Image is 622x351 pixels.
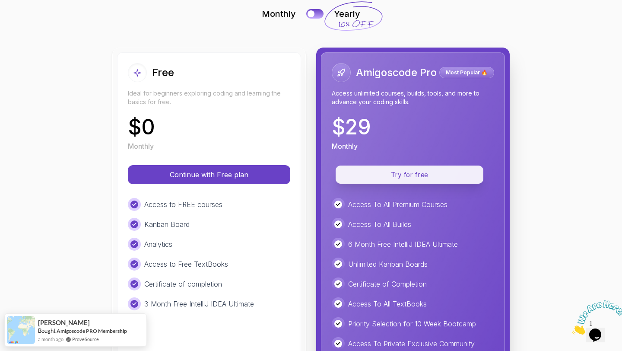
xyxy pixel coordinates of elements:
a: ProveSource [72,335,99,343]
p: Monthly [262,8,296,20]
p: Access To All TextBooks [348,299,427,309]
p: $ 29 [332,117,371,137]
p: Access To Private Exclusive Community [348,338,475,349]
p: Most Popular 🔥 [441,68,493,77]
p: Access unlimited courses, builds, tools, and more to advance your coding skills. [332,89,494,106]
p: $ 0 [128,117,155,137]
span: 1 [3,3,7,11]
p: Access to FREE courses [144,199,222,210]
p: Unlimited Kanban Boards [348,259,428,269]
a: Amigoscode PRO Membership [57,328,127,334]
p: Priority Selection for 10 Week Bootcamp [348,319,476,329]
p: Access To All Builds [348,219,411,230]
p: Access to Free TextBooks [144,259,228,269]
p: 6 Month Free IntelliJ IDEA Ultimate [348,239,458,249]
span: a month ago [38,335,63,343]
p: Ideal for beginners exploring coding and learning the basics for free. [128,89,290,106]
button: Try for free [336,166,483,184]
p: Access To All Premium Courses [348,199,447,210]
p: Monthly [332,141,358,151]
img: provesource social proof notification image [7,316,35,344]
p: Try for free [346,170,473,180]
p: Kanban Board [144,219,190,230]
span: Bought [38,327,56,334]
p: Continue with Free plan [138,169,280,180]
p: Certificate of completion [144,279,222,289]
p: Certificate of Completion [348,279,427,289]
h2: Free [152,66,174,80]
button: Continue with Free plan [128,165,290,184]
h2: Amigoscode Pro [356,66,437,80]
p: Monthly [128,141,154,151]
p: 3 Month Free IntelliJ IDEA Ultimate [144,299,254,309]
span: [PERSON_NAME] [38,319,90,326]
img: Chat attention grabber [3,3,57,38]
p: Analytics [144,239,172,249]
iframe: chat widget [568,297,622,338]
